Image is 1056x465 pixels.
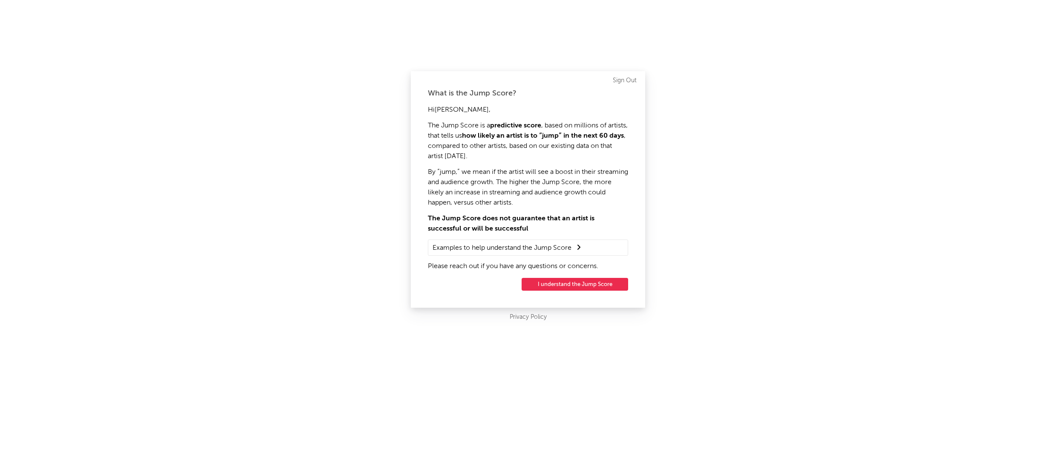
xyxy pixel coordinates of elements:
button: I understand the Jump Score [522,278,628,291]
p: By “jump,” we mean if the artist will see a boost in their streaming and audience growth. The hig... [428,167,628,208]
p: Hi [PERSON_NAME] , [428,105,628,115]
summary: Examples to help understand the Jump Score [433,242,623,253]
strong: predictive score [490,122,541,129]
a: Privacy Policy [510,312,547,323]
p: The Jump Score is a , based on millions of artists, that tells us , compared to other artists, ba... [428,121,628,162]
a: Sign Out [613,75,637,86]
strong: The Jump Score does not guarantee that an artist is successful or will be successful [428,215,594,232]
p: Please reach out if you have any questions or concerns. [428,261,628,271]
strong: how likely an artist is to “jump” in the next 60 days [462,133,624,139]
div: What is the Jump Score? [428,88,628,98]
